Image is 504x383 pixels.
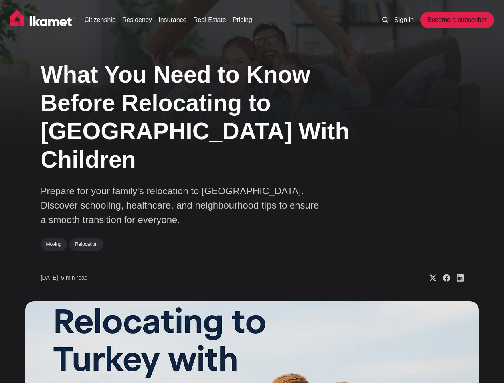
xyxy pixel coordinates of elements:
[158,15,186,25] a: Insurance
[450,274,464,282] a: Share on Linkedin
[41,61,360,174] h1: What You Need to Know Before Relocating to [GEOGRAPHIC_DATA] With Children
[10,10,75,30] img: Ikamet home
[41,274,61,281] span: [DATE] ∙
[41,274,88,282] time: 5 min read
[233,15,252,25] a: Pricing
[69,238,103,250] a: Relocation
[193,15,226,25] a: Real Estate
[41,238,67,250] a: Moving
[394,15,414,25] a: Sign in
[84,15,115,25] a: Citizenship
[423,274,437,282] a: Share on X
[437,274,450,282] a: Share on Facebook
[122,15,152,25] a: Residency
[41,184,320,227] p: Prepare for your family's relocation to [GEOGRAPHIC_DATA]. Discover schooling, healthcare, and ne...
[420,12,494,28] a: Become a subscriber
